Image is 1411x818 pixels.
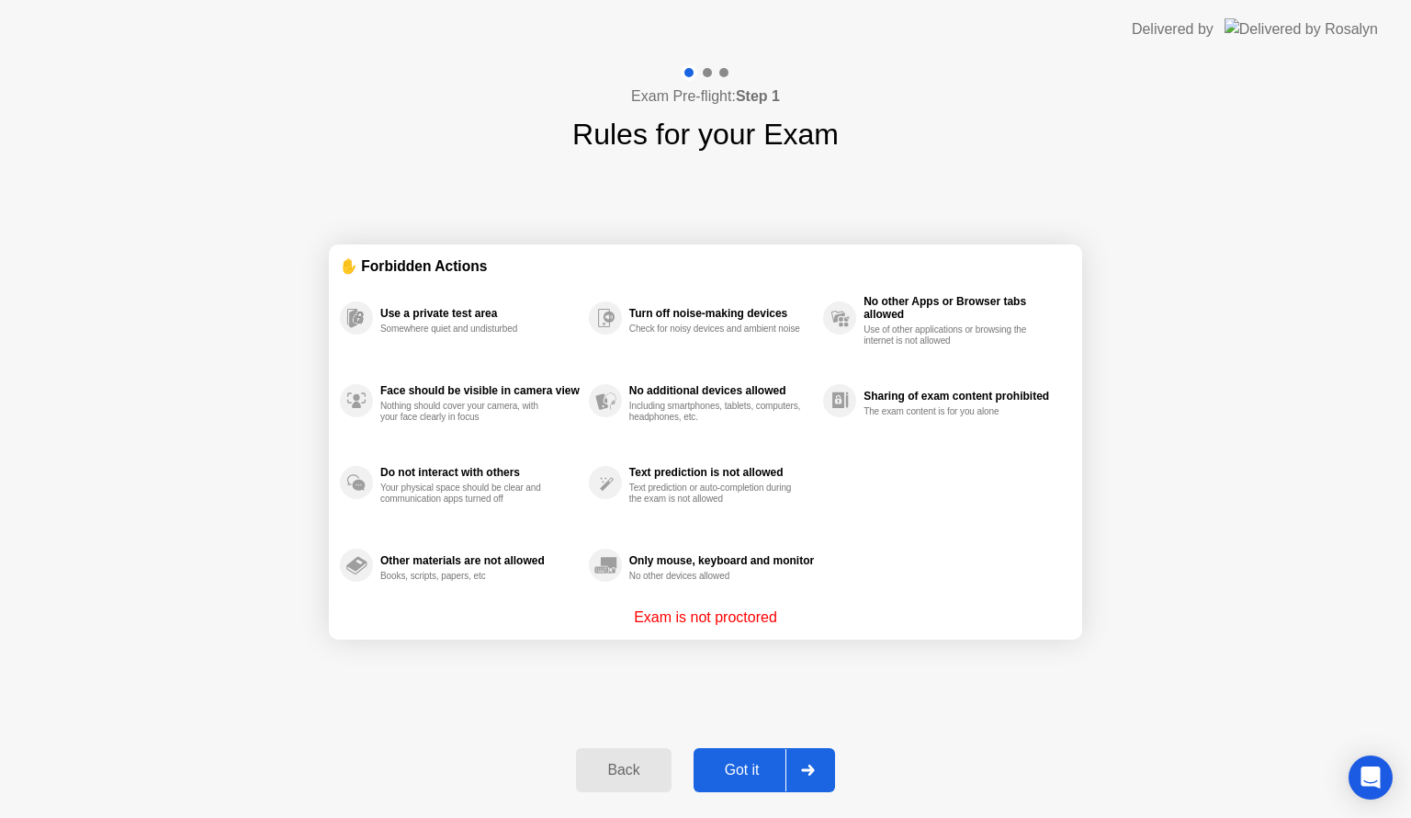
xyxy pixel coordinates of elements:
div: Including smartphones, tablets, computers, headphones, etc. [629,401,803,423]
div: The exam content is for you alone [864,406,1037,417]
div: Somewhere quiet and undisturbed [380,324,554,335]
b: Step 1 [736,88,780,104]
button: Got it [694,748,835,792]
div: Your physical space should be clear and communication apps turned off [380,483,554,505]
div: No other Apps or Browser tabs allowed [864,295,1062,321]
div: Face should be visible in camera view [380,384,580,397]
button: Back [576,748,671,792]
p: Exam is not proctored [634,607,777,629]
div: Only mouse, keyboard and monitor [629,554,814,567]
div: Open Intercom Messenger [1349,756,1393,800]
div: Sharing of exam content prohibited [864,390,1062,403]
div: No other devices allowed [629,571,803,582]
div: Use of other applications or browsing the internet is not allowed [864,324,1037,347]
div: Do not interact with others [380,466,580,479]
img: Delivered by Rosalyn [1225,18,1378,40]
h4: Exam Pre-flight: [631,85,780,108]
div: ✋ Forbidden Actions [340,256,1071,277]
div: Got it [699,762,785,778]
div: No additional devices allowed [629,384,814,397]
div: Other materials are not allowed [380,554,580,567]
div: Turn off noise-making devices [629,307,814,320]
h1: Rules for your Exam [572,112,839,156]
div: Check for noisy devices and ambient noise [629,324,803,335]
div: Nothing should cover your camera, with your face clearly in focus [380,401,554,423]
div: Back [581,762,665,778]
div: Use a private test area [380,307,580,320]
div: Text prediction or auto-completion during the exam is not allowed [629,483,803,505]
div: Text prediction is not allowed [629,466,814,479]
div: Books, scripts, papers, etc [380,571,554,582]
div: Delivered by [1132,18,1213,40]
